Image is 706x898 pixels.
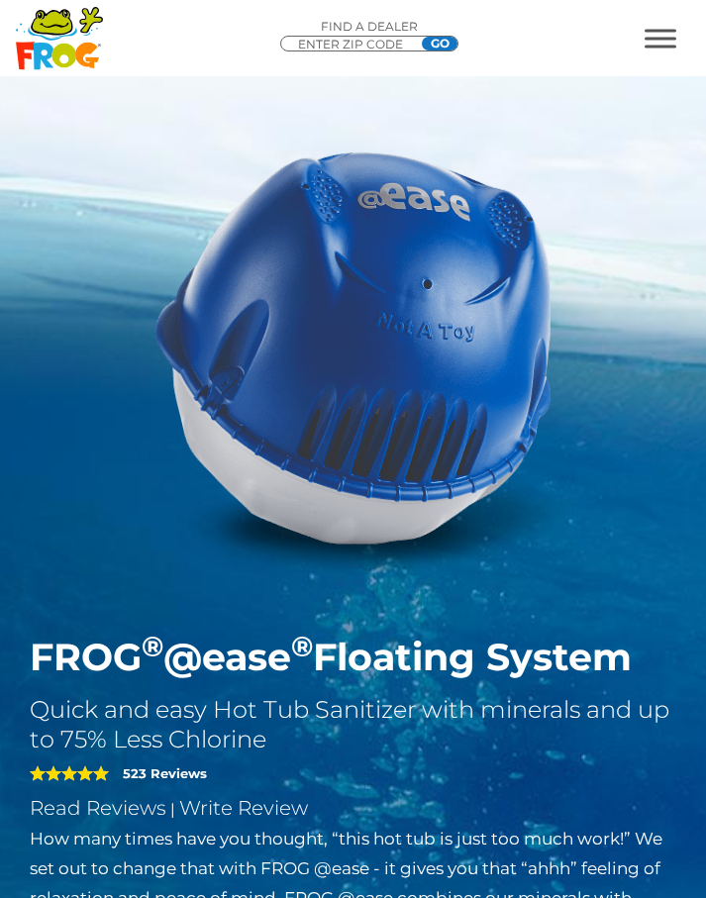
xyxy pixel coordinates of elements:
strong: 523 Reviews [123,765,207,781]
p: Find A Dealer [280,18,458,36]
a: Write Review [179,796,308,820]
h1: FROG @ease Floating System [30,635,676,680]
h2: Quick and easy Hot Tub Sanitizer with minerals and up to 75% Less Chlorine [30,695,676,754]
input: Zip Code Form [296,37,415,52]
span: 5 [30,765,109,781]
button: MENU [645,29,676,48]
input: GO [422,37,457,50]
a: Read Reviews [30,796,166,820]
img: hot-tub-product-atease-system.png [106,99,601,594]
sup: ® [291,629,313,663]
span: | [170,800,175,819]
sup: ® [142,629,163,663]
